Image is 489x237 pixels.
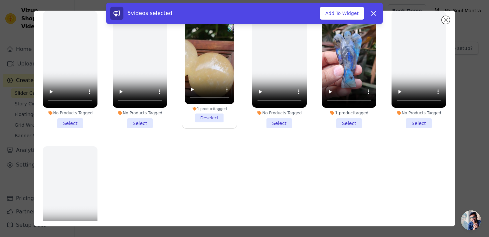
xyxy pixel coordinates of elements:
[185,106,234,111] div: 1 product tagged
[252,110,307,116] div: No Products Tagged
[322,110,377,116] div: 1 product tagged
[461,210,481,230] div: Open chat
[113,110,167,116] div: No Products Tagged
[320,7,364,20] button: Add To Widget
[127,10,172,16] span: 5 videos selected
[43,110,97,116] div: No Products Tagged
[392,110,446,116] div: No Products Tagged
